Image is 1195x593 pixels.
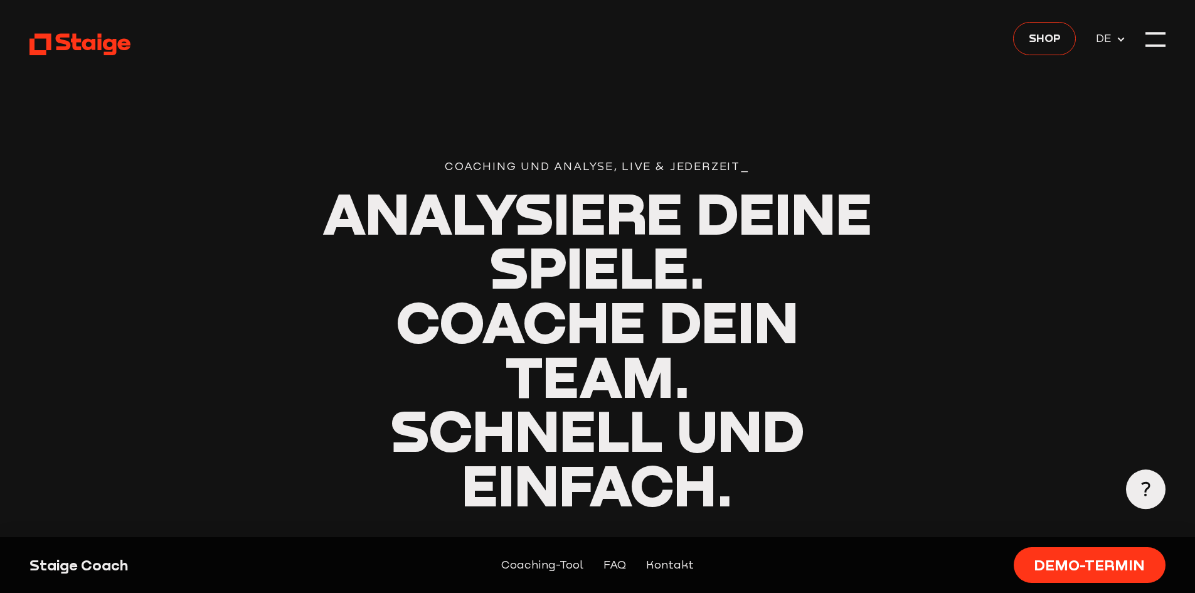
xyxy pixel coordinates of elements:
span: Analysiere deine Spiele. Coache dein Team. Schnell und Einfach. [322,178,872,519]
a: FAQ [603,557,626,574]
a: Coaching-Tool [501,557,583,574]
span: DE [1096,29,1116,47]
a: Demo-Termin [1014,547,1166,583]
div: Coaching und Analyse, Live & Jederzeit_ [317,158,878,176]
div: Staige Coach [29,555,302,575]
a: Kontakt [646,557,694,574]
span: Shop [1029,29,1061,46]
a: Shop [1013,22,1076,55]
